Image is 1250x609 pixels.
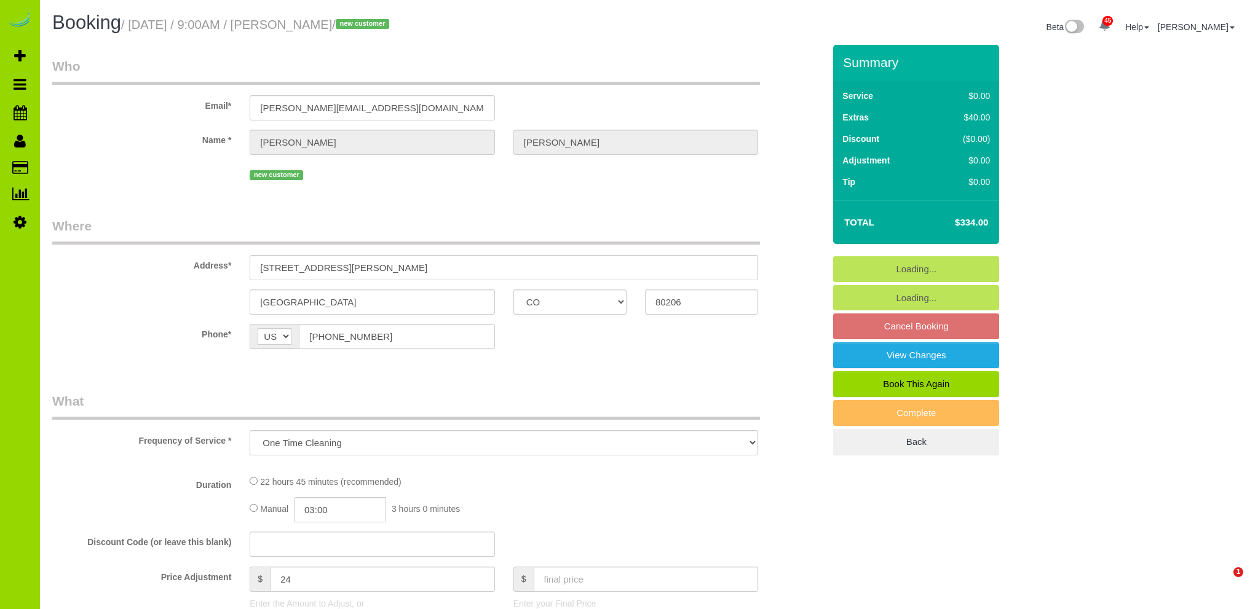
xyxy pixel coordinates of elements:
[43,255,240,272] label: Address*
[1093,12,1117,39] a: 45
[336,19,389,29] span: new customer
[260,504,288,514] span: Manual
[842,111,869,124] label: Extras
[43,474,240,491] label: Duration
[1125,22,1149,32] a: Help
[918,218,988,228] h4: $334.00
[842,154,890,167] label: Adjustment
[250,95,494,120] input: Email*
[833,342,999,368] a: View Changes
[43,532,240,548] label: Discount Code (or leave this blank)
[43,430,240,447] label: Frequency of Service *
[843,55,993,69] h3: Summary
[937,90,990,102] div: $0.00
[250,567,270,592] span: $
[842,133,879,145] label: Discount
[121,18,393,31] small: / [DATE] / 9:00AM / [PERSON_NAME]
[1102,16,1113,26] span: 45
[52,57,760,85] legend: Who
[937,154,990,167] div: $0.00
[833,429,999,455] a: Back
[937,133,990,145] div: ($0.00)
[332,18,393,31] span: /
[937,111,990,124] div: $40.00
[43,324,240,340] label: Phone*
[833,371,999,397] a: Book This Again
[7,12,32,29] img: Automaid Logo
[937,176,990,188] div: $0.00
[250,289,494,315] input: City*
[534,567,759,592] input: final price
[1046,22,1085,32] a: Beta
[1233,567,1243,577] span: 1
[1208,567,1238,597] iframe: Intercom live chat
[645,289,758,315] input: Zip Code*
[43,130,240,146] label: Name *
[43,567,240,583] label: Price Adjustment
[250,130,494,155] input: First Name*
[513,567,534,592] span: $
[844,217,874,227] strong: Total
[260,477,402,487] span: 22 hours 45 minutes (recommended)
[299,324,494,349] input: Phone*
[1064,20,1084,36] img: New interface
[842,176,855,188] label: Tip
[842,90,873,102] label: Service
[1158,22,1235,32] a: [PERSON_NAME]
[392,504,460,514] span: 3 hours 0 minutes
[43,95,240,112] label: Email*
[513,130,758,155] input: Last Name*
[250,170,303,180] span: new customer
[52,392,760,420] legend: What
[52,12,121,33] span: Booking
[52,217,760,245] legend: Where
